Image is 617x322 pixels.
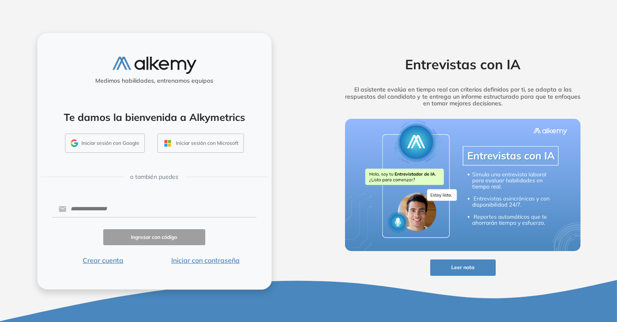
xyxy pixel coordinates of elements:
button: Crear cuenta [52,255,154,265]
button: Iniciar con contraseña [154,255,256,265]
img: logo-alkemy [112,57,196,74]
iframe: Chat Widget [466,225,617,322]
span: o también puedes [130,173,178,181]
img: OUTLOOK_ICON [163,139,173,148]
h5: Medimos habilidades, entrenamos equipos [41,77,268,84]
button: Iniciar sesión con Microsoft [157,134,244,153]
div: Widget de chat [466,225,617,322]
h2: Entrevistas con IA [332,56,594,72]
h5: El asistente evalúa en tiempo real con criterios definidos por ti, se adapta a las respuestas del... [332,86,594,107]
button: Iniciar sesión con Google [65,134,145,153]
button: Ingresar con código [103,229,206,246]
img: img-more-info [345,119,581,251]
img: GMAIL_ICON [71,139,78,147]
h4: Te damos la bienvenida a Alkymetrics [48,111,261,123]
button: Leer nota [430,259,496,276]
